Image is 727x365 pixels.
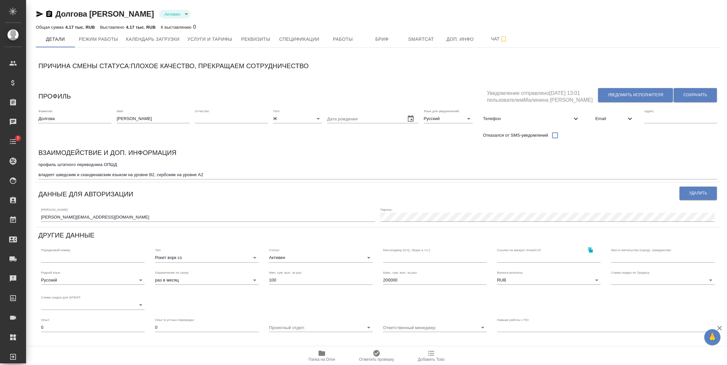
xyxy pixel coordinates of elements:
[689,190,707,196] span: Удалить
[41,276,145,285] div: Русский
[598,88,673,102] button: Уведомить исполнителя
[279,35,319,43] span: Спецификации
[269,271,302,274] label: Мин. сум. вып. за раз:
[644,109,654,113] label: Адрес:
[155,318,195,321] label: Опыт в устных переводах:
[38,230,94,240] h6: Другие данные
[269,253,373,262] div: Активен
[497,318,530,321] label: Навыки работы с ПО:
[273,109,280,113] label: Пол:
[500,35,507,43] svg: Подписаться
[41,296,81,299] label: Схема скидок для GPEMT:
[366,35,398,43] span: Бриф
[595,115,626,122] span: Email
[445,35,476,43] span: Доп. инфо
[404,347,459,365] button: Добавить Todo
[41,318,50,321] label: Опыт:
[707,330,718,344] span: 🙏
[13,135,23,142] span: 7
[327,35,359,43] span: Работы
[383,271,418,274] label: Макс. сум. вып. за раз:
[478,112,585,126] div: Телефон
[380,208,392,211] label: Пароль:
[41,249,71,252] label: Порядковый номер:
[683,92,707,98] span: Сохранить
[240,35,271,43] span: Реквизиты
[478,323,487,332] button: Open
[418,357,445,362] span: Добавить Todo
[163,11,182,17] button: Активен
[161,23,196,31] div: 0
[36,25,65,30] p: Общая сумма
[584,243,597,256] button: Скопировать ссылку
[38,61,309,71] h6: Причина смены статуса: Плохое качество, прекращаем сотрудничество
[674,88,717,102] button: Сохранить
[155,253,259,262] div: Рокет ворк сз
[424,109,460,113] label: Язык для уведомлений:
[359,357,394,362] span: Отметить проверку
[497,249,542,252] label: Ссылка на аккаунт SmartCAT:
[187,35,232,43] span: Услуги и тарифы
[38,109,53,113] label: Фамилия:
[38,162,717,177] textarea: профиль штатного переводчика ОПШД владеет шведским и скандинавским языком на уровне В2, сербским ...
[126,35,180,43] span: Календарь загрузки
[55,9,154,18] a: Долгова [PERSON_NAME]
[497,276,601,285] div: RUB
[349,347,404,365] button: Отметить проверку
[704,329,720,345] button: 🙏
[117,109,124,113] label: Имя:
[483,115,572,122] span: Телефон
[155,276,259,285] div: раз в месяц
[611,271,650,274] label: Схема скидок по Традосу:
[155,271,189,274] label: Ограничение по сроку:
[364,323,373,332] button: Open
[383,249,431,252] label: Мессенджер (ICQ, Skype и т.п.):
[38,189,133,199] h6: Данные для авторизации
[590,112,639,126] div: Email
[38,147,177,158] h6: Взаимодействие и доп. информация
[40,35,71,43] span: Детали
[195,109,210,113] label: Отчество:
[308,357,335,362] span: Папка на Drive
[79,35,118,43] span: Режим работы
[484,35,515,43] span: Чат
[159,10,190,19] div: Активен
[38,91,71,101] h6: Профиль
[269,249,280,252] label: Статус:
[406,35,437,43] span: Smartcat
[611,249,672,252] label: Место жительства (город), гражданство:
[36,10,44,18] button: Скопировать ссылку для ЯМессенджера
[41,271,61,274] label: Родной язык:
[126,25,156,30] p: 4.17 тыс. RUB
[273,114,322,123] div: Ж
[424,114,473,123] div: Русский
[497,271,523,274] label: Валюта выплаты:
[608,92,663,98] span: Уведомить исполнителя
[65,25,95,30] p: 4.17 тыс. RUB
[161,25,193,30] p: К выставлению
[100,25,126,30] p: Выставлено
[45,10,53,18] button: Скопировать ссылку
[483,132,548,139] span: Отказался от SMS-уведомлений
[487,86,598,104] h5: Уведомление отправлено [DATE] 13:01 пользователем Малинина [PERSON_NAME]
[2,133,24,150] a: 7
[41,208,68,211] label: [PERSON_NAME]:
[294,347,349,365] button: Папка на Drive
[155,249,161,252] label: Тип:
[679,187,717,200] button: Удалить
